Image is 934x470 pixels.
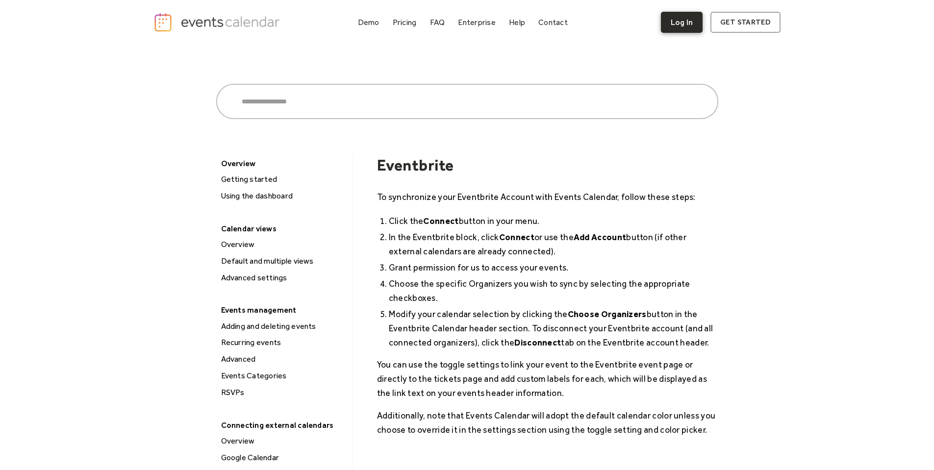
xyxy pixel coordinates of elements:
div: Contact [538,20,568,25]
div: Advanced [218,353,348,366]
li: Choose the specific Organizers you wish to sync by selecting the appropriate checkboxes. [389,276,718,305]
div: Getting started [218,173,348,186]
a: Log In [661,12,703,33]
strong: Connect [499,232,534,242]
strong: Choose Organizers [568,309,647,319]
li: In the Eventbrite block, click or use the button (if other external calendars are already connect... [389,230,718,258]
a: get started [710,12,781,33]
div: Overview [218,435,348,447]
a: Getting started [217,173,348,186]
a: Contact [534,16,572,29]
div: Recurring events [218,336,348,349]
div: Adding and deleting events [218,320,348,333]
a: Demo [354,16,383,29]
h1: Eventbrite [377,156,718,174]
a: Advanced [217,353,348,366]
a: Pricing [389,16,421,29]
a: Default and multiple views [217,255,348,268]
div: Calendar views [216,221,347,236]
a: Adding and deleting events [217,320,348,333]
a: Advanced settings [217,272,348,284]
strong: Disconnect [514,337,561,347]
div: Overview [218,238,348,251]
div: Events management [216,302,347,318]
div: FAQ [430,20,445,25]
a: Recurring events [217,336,348,349]
div: Advanced settings [218,272,348,284]
li: Grant permission for us to access your events. [389,260,718,274]
li: Click the button in your menu. [389,214,718,228]
p: To synchronize your Eventbrite Account with Events Calendar, follow these steps: [377,190,718,204]
div: RSVPs [218,386,348,399]
div: Events Categories [218,370,348,382]
div: Connecting external calendars [216,418,347,433]
a: Events Categories [217,370,348,382]
strong: Add Account [574,232,626,242]
p: Additionally, note that Events Calendar will adopt the default calendar color unless you choose t... [377,408,718,437]
div: Pricing [393,20,417,25]
a: Using the dashboard [217,190,348,202]
a: home [153,12,283,32]
div: Enterprise [458,20,495,25]
div: Google Calendar [218,451,348,464]
li: Modify your calendar selection by clicking the button in the Eventbrite Calendar header section. ... [389,307,718,349]
strong: Connect [423,216,458,226]
div: Demo [358,20,379,25]
a: RSVPs [217,386,348,399]
div: Using the dashboard [218,190,348,202]
a: FAQ [426,16,449,29]
a: Help [505,16,529,29]
div: Default and multiple views [218,255,348,268]
p: You can use the toggle settings to link your event to the Eventbrite event page or directly to th... [377,357,718,400]
a: Overview [217,238,348,251]
a: Overview [217,435,348,447]
a: Enterprise [454,16,499,29]
div: Help [509,20,525,25]
a: Google Calendar [217,451,348,464]
div: Overview [216,156,347,171]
